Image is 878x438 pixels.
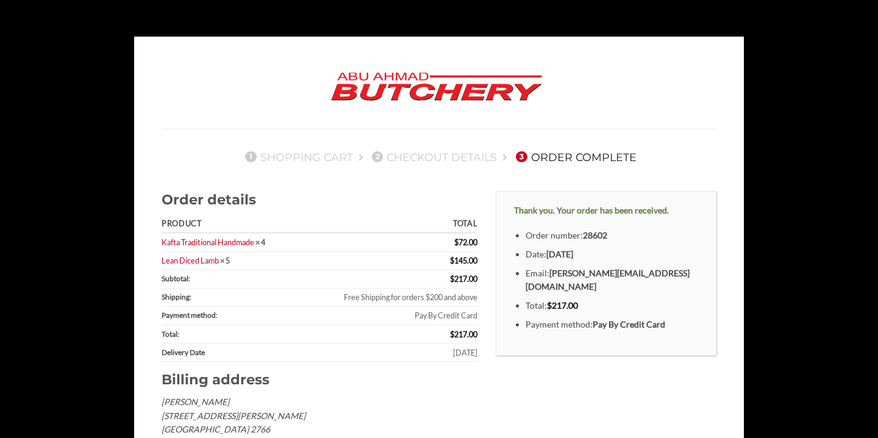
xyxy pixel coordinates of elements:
[546,249,573,259] strong: [DATE]
[583,230,607,240] strong: 28602
[301,307,478,325] td: Pay By Credit Card
[450,274,454,284] span: $
[526,248,698,262] li: Date:
[526,318,698,332] li: Payment method:
[301,343,478,362] td: [DATE]
[526,299,698,313] li: Total:
[301,216,478,234] th: Total
[526,268,690,292] strong: [PERSON_NAME][EMAIL_ADDRESS][DOMAIN_NAME]
[450,256,477,265] bdi: 145.00
[450,329,454,339] span: $
[255,237,265,247] strong: × 4
[547,300,552,311] span: $
[526,267,698,294] li: Email:
[162,141,716,173] nav: Checkout steps
[372,151,383,162] span: 2
[593,319,665,329] strong: Pay By Credit Card
[321,64,552,110] img: Abu Ahmad Butchery
[450,274,477,284] span: 217.00
[450,256,454,265] span: $
[162,237,254,247] a: Kafta Traditional Handmade
[162,256,219,265] a: Lean Diced Lamb
[245,151,256,162] span: 1
[301,289,478,307] td: Free Shipping for orders $200 and above
[547,300,578,311] bdi: 217.00
[368,151,498,163] a: 2Checkout details
[514,205,669,215] strong: Thank you. Your order has been received.
[162,343,301,362] th: Delivery Date
[162,216,301,234] th: Product
[450,329,477,339] span: 217.00
[241,151,353,163] a: 1Shopping Cart
[162,325,301,343] th: Total:
[526,229,698,243] li: Order number:
[162,191,477,209] h2: Order details
[162,270,301,289] th: Subtotal:
[454,237,477,247] bdi: 72.00
[162,307,301,325] th: Payment method:
[162,289,301,307] th: Shipping:
[220,256,230,265] strong: × 5
[162,371,477,389] h2: Billing address
[454,237,459,247] span: $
